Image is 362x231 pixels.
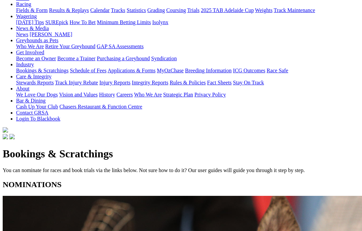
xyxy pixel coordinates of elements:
[45,44,96,49] a: Retire Your Greyhound
[29,31,72,37] a: [PERSON_NAME]
[201,7,254,13] a: 2025 TAB Adelaide Cup
[45,19,68,25] a: SUREpick
[16,104,359,110] div: Bar & Dining
[16,7,359,13] div: Racing
[233,80,264,85] a: Stay On Track
[163,92,193,97] a: Strategic Plan
[70,68,106,73] a: Schedule of Fees
[255,7,273,13] a: Weights
[97,56,150,61] a: Purchasing a Greyhound
[116,92,133,97] a: Careers
[157,68,184,73] a: MyOzChase
[16,13,37,19] a: Wagering
[16,74,52,79] a: Care & Integrity
[55,80,98,85] a: Track Injury Rebate
[147,7,165,13] a: Grading
[3,148,359,160] h1: Bookings & Scratchings
[16,19,44,25] a: [DATE] Tips
[16,56,359,62] div: Get Involved
[194,92,226,97] a: Privacy Policy
[16,44,44,49] a: Who We Are
[3,167,359,173] p: You can nominate for races and book trials via the links below. Not sure how to do it? Our user g...
[9,134,15,139] img: twitter.svg
[207,80,232,85] a: Fact Sheets
[97,19,151,25] a: Minimum Betting Limits
[59,104,142,109] a: Chasers Restaurant & Function Centre
[57,56,96,61] a: Become a Trainer
[132,80,168,85] a: Integrity Reports
[16,37,58,43] a: Greyhounds as Pets
[152,19,168,25] a: Isolynx
[59,92,98,97] a: Vision and Values
[16,110,48,115] a: Contact GRSA
[16,80,359,86] div: Care & Integrity
[170,80,206,85] a: Rules & Policies
[274,7,315,13] a: Track Maintenance
[97,44,144,49] a: GAP SA Assessments
[16,50,44,55] a: Get Involved
[16,44,359,50] div: Greyhounds as Pets
[16,19,359,25] div: Wagering
[16,68,68,73] a: Bookings & Scratchings
[233,68,265,73] a: ICG Outcomes
[16,68,359,74] div: Industry
[3,180,359,189] h2: NOMINATIONS
[90,7,110,13] a: Calendar
[266,68,288,73] a: Race Safe
[16,92,58,97] a: We Love Our Dogs
[16,1,31,7] a: Racing
[99,80,130,85] a: Injury Reports
[16,56,56,61] a: Become an Owner
[16,116,60,122] a: Login To Blackbook
[16,104,58,109] a: Cash Up Your Club
[127,7,146,13] a: Statistics
[16,98,46,103] a: Bar & Dining
[16,31,28,37] a: News
[16,7,48,13] a: Fields & Form
[16,80,54,85] a: Stewards Reports
[3,134,8,139] img: facebook.svg
[134,92,162,97] a: Who We Are
[16,62,34,67] a: Industry
[111,7,125,13] a: Tracks
[187,7,199,13] a: Trials
[99,92,115,97] a: History
[70,19,96,25] a: How To Bet
[3,127,8,133] img: logo-grsa-white.png
[16,31,359,37] div: News & Media
[16,25,49,31] a: News & Media
[49,7,89,13] a: Results & Replays
[16,92,359,98] div: About
[166,7,186,13] a: Coursing
[16,86,29,91] a: About
[108,68,156,73] a: Applications & Forms
[151,56,177,61] a: Syndication
[185,68,232,73] a: Breeding Information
